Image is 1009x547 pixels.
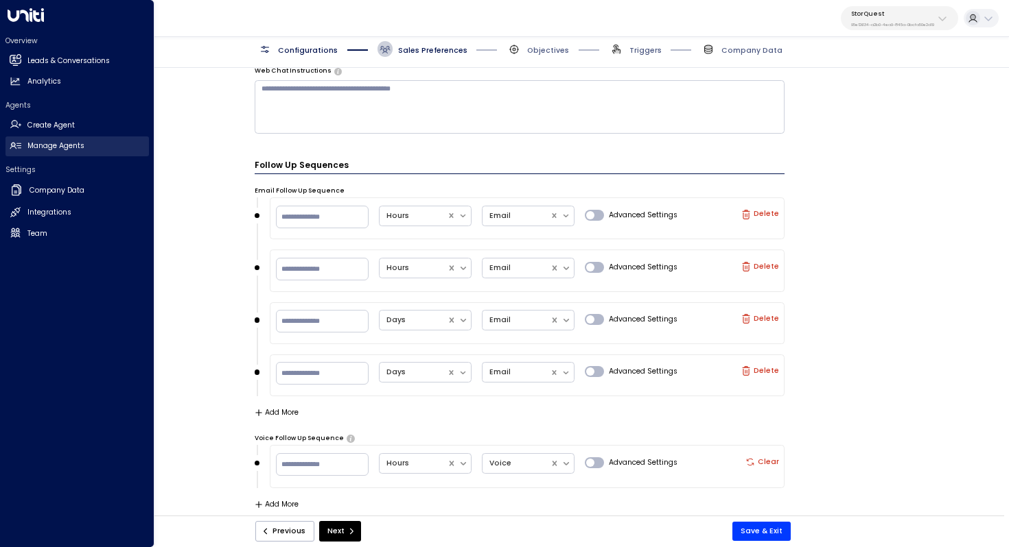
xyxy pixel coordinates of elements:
span: Advanced Settings [609,457,677,468]
h2: Agents [5,100,149,110]
h2: Integrations [27,207,71,218]
button: Add More [255,500,299,509]
h2: Create Agent [27,120,75,131]
h2: Overview [5,36,149,46]
a: Integrations [5,203,149,223]
span: Triggers [629,45,662,56]
button: Provide specific instructions for web chat conversations, such as tone, response style, informati... [334,68,342,75]
a: Team [5,223,149,243]
label: Delete [741,210,779,219]
button: Next [319,521,361,542]
button: StorQuest95e12634-a2b0-4ea9-845a-0bcfa50e2d19 [841,6,958,30]
h2: Manage Agents [27,141,84,151]
label: Delete [741,262,779,271]
p: 95e12634-a2b0-4ea9-845a-0bcfa50e2d19 [851,22,934,27]
label: Web Chat Instructions [255,66,332,76]
h2: Company Data [30,185,84,196]
label: Email Follow Up Sequence [255,186,345,196]
button: Save & Exit [732,522,791,541]
span: Advanced Settings [609,366,677,377]
h2: Settings [5,165,149,175]
button: Add More [255,409,299,417]
button: Set the frequency and timing of follow-up voice calls the copilot should make if there is no resp... [347,435,354,441]
a: Leads & Conversations [5,51,149,71]
a: Analytics [5,72,149,92]
p: StorQuest [851,10,934,18]
button: Previous [255,521,314,542]
label: Delete [741,366,779,376]
h2: Leads & Conversations [27,56,110,66]
label: Delete [741,314,779,324]
label: Voice Follow Up Sequence [255,434,344,443]
span: Configurations [278,45,338,56]
a: Create Agent [5,115,149,135]
h2: Analytics [27,76,61,87]
span: Objectives [527,45,569,56]
h2: Team [27,228,47,239]
span: Company Data [721,45,782,56]
span: Advanced Settings [609,210,677,221]
a: Manage Agents [5,136,149,156]
span: Advanced Settings [609,314,677,325]
h3: Follow Up Sequences [255,159,785,174]
span: Sales Preferences [398,45,467,56]
a: Company Data [5,180,149,202]
label: Clear [745,457,779,467]
span: Advanced Settings [609,262,677,273]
